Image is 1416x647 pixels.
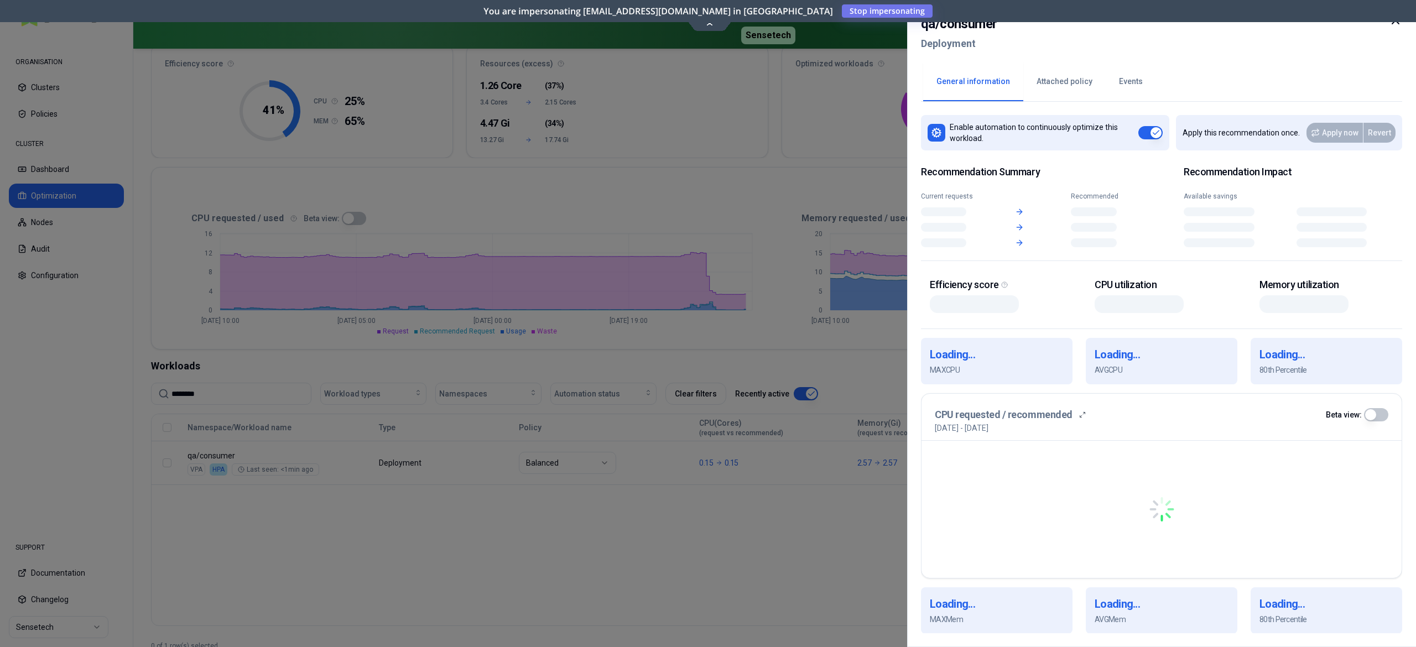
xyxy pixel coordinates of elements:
[921,14,997,34] h2: qa / consumer
[923,62,1023,101] button: General information
[921,192,990,201] div: Current requests
[1184,166,1402,179] h2: Recommendation Impact
[1095,347,1228,362] h1: Loading...
[935,422,988,434] p: [DATE] - [DATE]
[1095,279,1228,291] div: CPU utilization
[1326,411,1362,419] label: Beta view:
[921,166,1139,179] span: Recommendation Summary
[1183,127,1300,138] p: Apply this recommendation once.
[1095,596,1228,612] h1: Loading...
[1095,614,1228,625] p: AVG Mem
[1259,347,1393,362] h1: Loading...
[930,364,1064,375] p: MAX CPU
[1259,364,1393,375] p: 80th Percentile
[1095,364,1228,375] p: AVG CPU
[1259,279,1393,291] div: Memory utilization
[930,347,1064,362] h1: Loading...
[930,614,1064,625] p: MAX Mem
[1106,62,1156,101] button: Events
[950,122,1138,144] p: Enable automation to continuously optimize this workload.
[1259,596,1393,612] h1: Loading...
[921,34,997,54] h2: Deployment
[1184,192,1290,201] div: Available savings
[1259,614,1393,625] p: 80th Percentile
[935,407,1073,422] h3: CPU requested / recommended
[1023,62,1106,101] button: Attached policy
[930,279,1064,291] div: Efficiency score
[930,596,1064,612] h1: Loading...
[1071,192,1139,201] div: Recommended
